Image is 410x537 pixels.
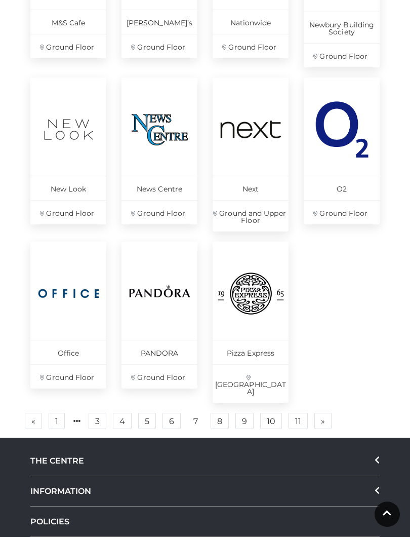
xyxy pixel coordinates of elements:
p: Ground Floor [30,364,106,389]
a: POLICIES [30,507,380,537]
p: Ground Floor [213,34,289,58]
p: Nationwide [213,10,289,34]
p: O2 [304,176,380,200]
p: Newbury Building Society [304,12,380,43]
a: News Centre Ground Floor [121,78,197,224]
a: 9 [235,413,254,429]
p: Ground Floor [121,200,197,224]
a: PANDORA Ground Floor [121,242,197,389]
div: INFORMATION [30,476,380,507]
p: New Look [30,176,106,200]
p: M&S Cafe [30,10,106,34]
span: » [321,417,325,425]
p: Ground Floor [121,364,197,389]
p: Ground Floor [304,43,380,67]
a: Office Ground Floor [30,242,106,389]
a: 8 [211,413,229,429]
p: [PERSON_NAME]’s [121,10,197,34]
a: O2 Ground Floor [304,78,380,224]
p: Ground Floor [121,34,197,58]
p: PANDORA [121,340,197,364]
p: Ground Floor [30,34,106,58]
a: 11 [289,413,308,429]
a: 7 [187,413,204,430]
a: 4 [113,413,132,429]
a: New Look Ground Floor [30,78,106,224]
div: THE CENTRE [30,446,380,476]
p: News Centre [121,176,197,200]
a: 10 [260,413,282,429]
a: 6 [162,413,181,429]
a: Next [314,413,332,429]
p: Ground Floor [30,200,106,224]
p: Pizza Express [213,340,289,364]
a: 3 [89,413,106,429]
a: Pizza Express [GEOGRAPHIC_DATA] [213,242,289,403]
p: Next [213,176,289,200]
a: 5 [138,413,156,429]
p: Ground and Upper Floor [213,200,289,232]
p: Ground Floor [304,200,380,224]
a: Previous [25,413,42,429]
a: 1 [49,413,65,429]
span: « [31,417,35,425]
p: Office [30,340,106,364]
p: [GEOGRAPHIC_DATA] [213,364,289,403]
a: Next Ground and Upper Floor [213,78,289,232]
